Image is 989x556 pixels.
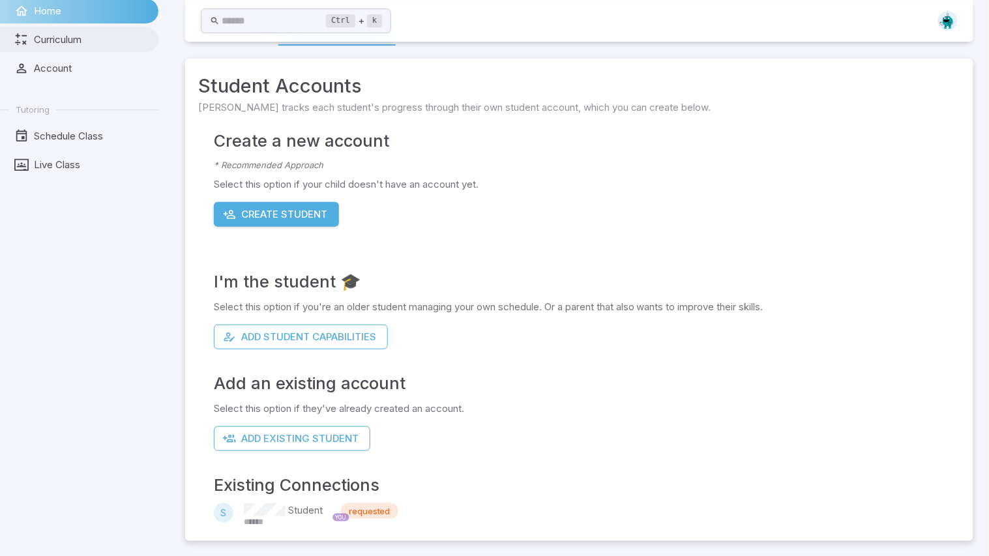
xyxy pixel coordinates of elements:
span: [PERSON_NAME] tracks each student's progress through their own student account, which you can cre... [198,100,960,115]
button: Add Student Capabilities [214,325,388,349]
h4: I'm the student 🎓 [214,269,960,295]
h4: Create a new account [214,128,960,154]
button: Add Existing Student [214,426,370,451]
div: + [326,13,382,29]
span: requested [341,505,398,518]
kbd: Ctrl [326,14,355,27]
img: octagon.svg [938,11,958,31]
h4: Add an existing account [214,370,960,396]
span: Student Accounts [198,72,960,100]
div: YOU [332,514,349,522]
p: Select this option if your child doesn't have an account yet. [214,177,960,192]
div: S [214,503,233,523]
span: Curriculum [34,33,149,47]
p: Select this option if they've already created an account. [214,402,960,416]
button: Create Student [214,202,339,227]
span: Home [34,4,149,18]
span: Live Class [34,158,149,172]
span: Tutoring [16,104,50,115]
span: Account [34,61,149,76]
p: Student [288,503,323,528]
span: Schedule Class [34,129,149,143]
kbd: k [367,14,382,27]
h4: Existing Connections [214,472,960,498]
p: * Recommended Approach [214,159,960,172]
p: Select this option if you're an older student managing your own schedule. Or a parent that also w... [214,300,960,314]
